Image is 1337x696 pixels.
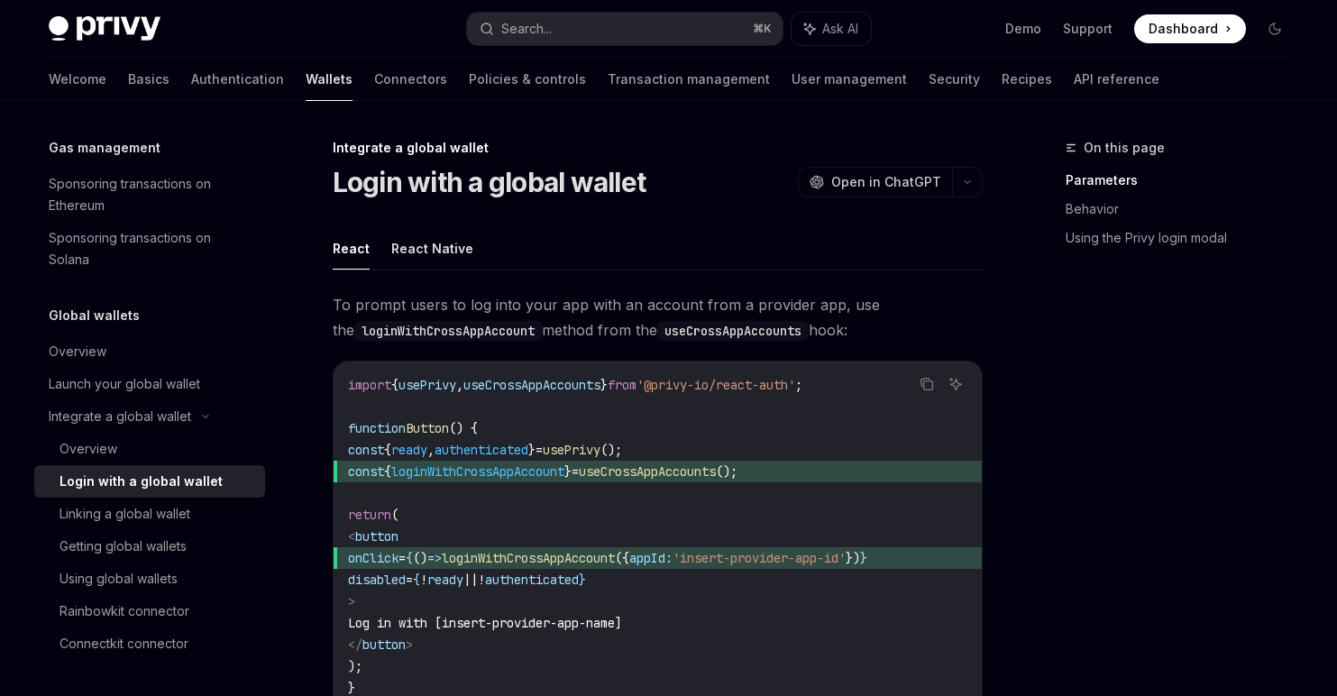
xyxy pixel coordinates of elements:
a: API reference [1074,58,1159,101]
a: Launch your global wallet [34,368,265,400]
span: ; [795,377,802,393]
span: Open in ChatGPT [831,173,941,191]
a: Getting global wallets [34,530,265,563]
span: () { [449,420,478,436]
span: authenticated [485,572,579,588]
span: { [384,442,391,458]
span: Button [406,420,449,436]
div: Launch your global wallet [49,373,200,395]
div: Rainbowkit connector [60,600,189,622]
span: } [528,442,536,458]
span: loginWithCrossAppAccount [442,550,615,566]
code: useCrossAppAccounts [657,321,809,341]
span: loginWithCrossAppAccount [391,463,564,480]
div: Sponsoring transactions on Ethereum [49,173,254,216]
h1: Login with a global wallet [333,166,646,198]
span: ); [348,658,362,674]
div: Overview [49,341,106,362]
span: } [600,377,608,393]
a: Authentication [191,58,284,101]
span: > [406,636,413,653]
a: Wallets [306,58,353,101]
a: Using the Privy login modal [1066,224,1304,252]
span: } [348,680,355,696]
div: Getting global wallets [60,536,187,557]
span: ⌘ K [753,22,772,36]
span: => [427,550,442,566]
span: ! [420,572,427,588]
a: User management [792,58,907,101]
a: Welcome [49,58,106,101]
a: Linking a global wallet [34,498,265,530]
span: > [348,593,355,609]
div: Sponsoring transactions on Solana [49,227,254,270]
a: Dashboard [1134,14,1246,43]
span: } [564,463,572,480]
img: dark logo [49,16,160,41]
span: || [463,572,478,588]
button: React [333,227,370,270]
span: 'insert-provider-app-id' [673,550,846,566]
a: Demo [1005,20,1041,38]
span: = [406,572,413,588]
span: Log in with [insert-provider-app-name] [348,615,622,631]
h5: Gas management [49,137,160,159]
span: On this page [1084,137,1165,159]
span: = [572,463,579,480]
span: disabled [348,572,406,588]
span: button [362,636,406,653]
div: Login with a global wallet [60,471,223,492]
span: (); [716,463,737,480]
span: useCrossAppAccounts [579,463,716,480]
div: Linking a global wallet [60,503,190,525]
span: usePrivy [398,377,456,393]
span: }) [846,550,860,566]
a: Security [929,58,980,101]
a: Sponsoring transactions on Solana [34,222,265,276]
span: from [608,377,636,393]
span: function [348,420,406,436]
h5: Global wallets [49,305,140,326]
div: Search... [501,18,552,40]
button: Copy the contents from the code block [915,372,939,396]
a: Support [1063,20,1113,38]
span: const [348,442,384,458]
span: ready [391,442,427,458]
a: Behavior [1066,195,1304,224]
a: Policies & controls [469,58,586,101]
span: '@privy-io/react-auth' [636,377,795,393]
a: Login with a global wallet [34,465,265,498]
span: authenticated [435,442,528,458]
span: return [348,507,391,523]
div: Overview [60,438,117,460]
span: </ [348,636,362,653]
span: const [348,463,384,480]
div: Integrate a global wallet [333,139,983,157]
span: button [355,528,398,545]
a: Basics [128,58,169,101]
span: = [398,550,406,566]
a: Overview [34,433,265,465]
a: Rainbowkit connector [34,595,265,627]
a: Recipes [1002,58,1052,101]
span: , [456,377,463,393]
span: < [348,528,355,545]
span: Ask AI [822,20,858,38]
span: useCrossAppAccounts [463,377,600,393]
span: ({ [615,550,629,566]
span: (); [600,442,622,458]
a: Overview [34,335,265,368]
button: React Native [391,227,473,270]
span: import [348,377,391,393]
button: Open in ChatGPT [798,167,952,197]
a: Using global wallets [34,563,265,595]
span: { [384,463,391,480]
span: ! [478,572,485,588]
a: Sponsoring transactions on Ethereum [34,168,265,222]
button: Ask AI [944,372,967,396]
span: To prompt users to log into your app with an account from a provider app, use the method from the... [333,292,983,343]
span: } [579,572,586,588]
code: loginWithCrossAppAccount [354,321,542,341]
span: usePrivy [543,442,600,458]
a: Connectkit connector [34,627,265,660]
